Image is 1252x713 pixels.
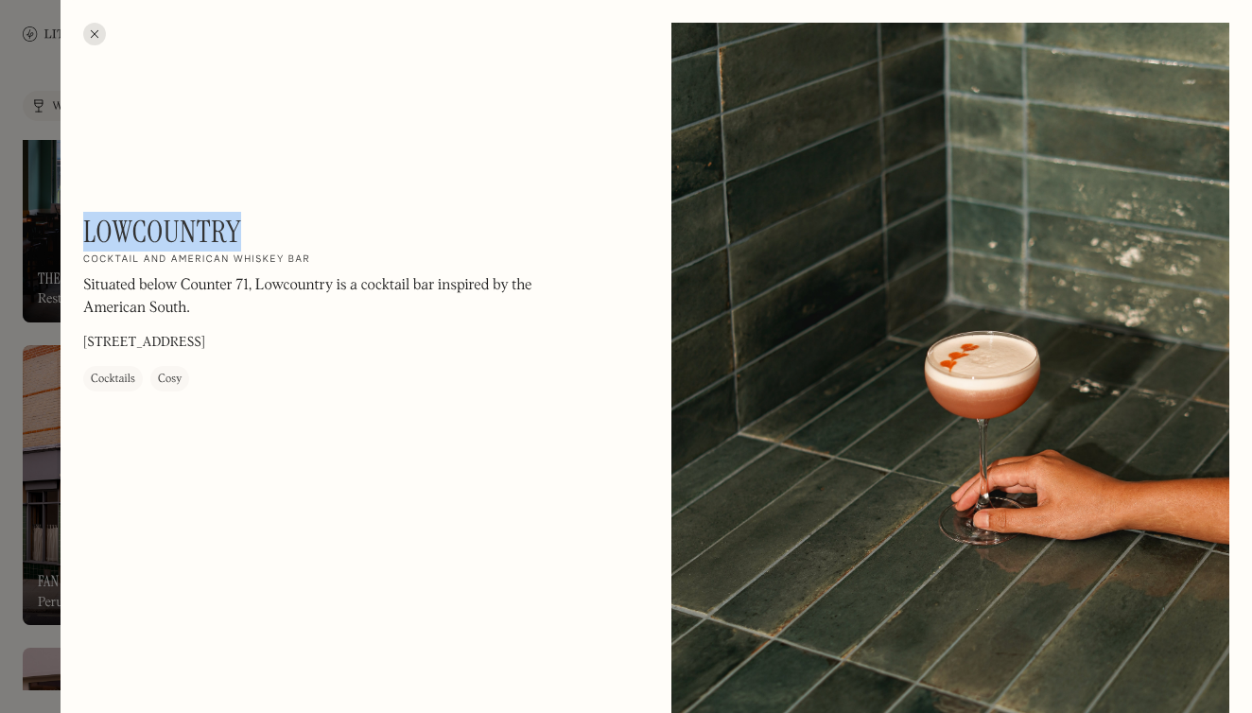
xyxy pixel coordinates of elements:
[83,275,594,321] p: Situated below Counter 71, Lowcountry is a cocktail bar inspired by the American South.
[83,214,241,250] h1: Lowcountry
[83,334,205,354] p: [STREET_ADDRESS]
[158,371,182,390] div: Cosy
[91,371,135,390] div: Cocktails
[83,254,310,268] h2: Cocktail and American Whiskey bar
